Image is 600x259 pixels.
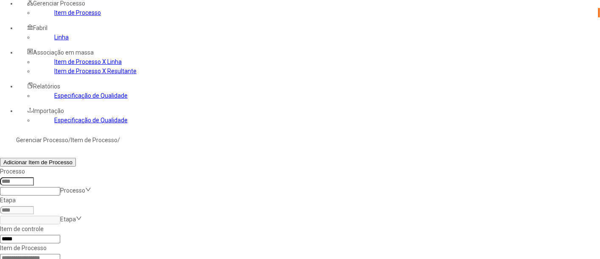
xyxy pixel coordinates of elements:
nz-select-placeholder: Processo [60,187,85,194]
a: Especificação de Qualidade [54,92,128,99]
a: Linha [54,34,69,41]
a: Gerenciar Processo [16,137,68,143]
nz-breadcrumb-separator: / [68,137,71,143]
span: Associação em massa [33,49,94,56]
a: Item de Processo [54,9,101,16]
a: Especificação de Qualidade [54,117,128,124]
a: Item de Processo [71,137,117,143]
nz-breadcrumb-separator: / [117,137,120,143]
span: Adicionar Item de Processo [3,159,73,165]
span: Relatórios [33,83,60,90]
span: Fabril [33,25,47,31]
nz-select-placeholder: Etapa [60,216,76,223]
a: Item de Processo X Linha [54,58,122,65]
a: Item de Processo X Resultante [54,68,137,74]
span: Importação [33,107,64,114]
